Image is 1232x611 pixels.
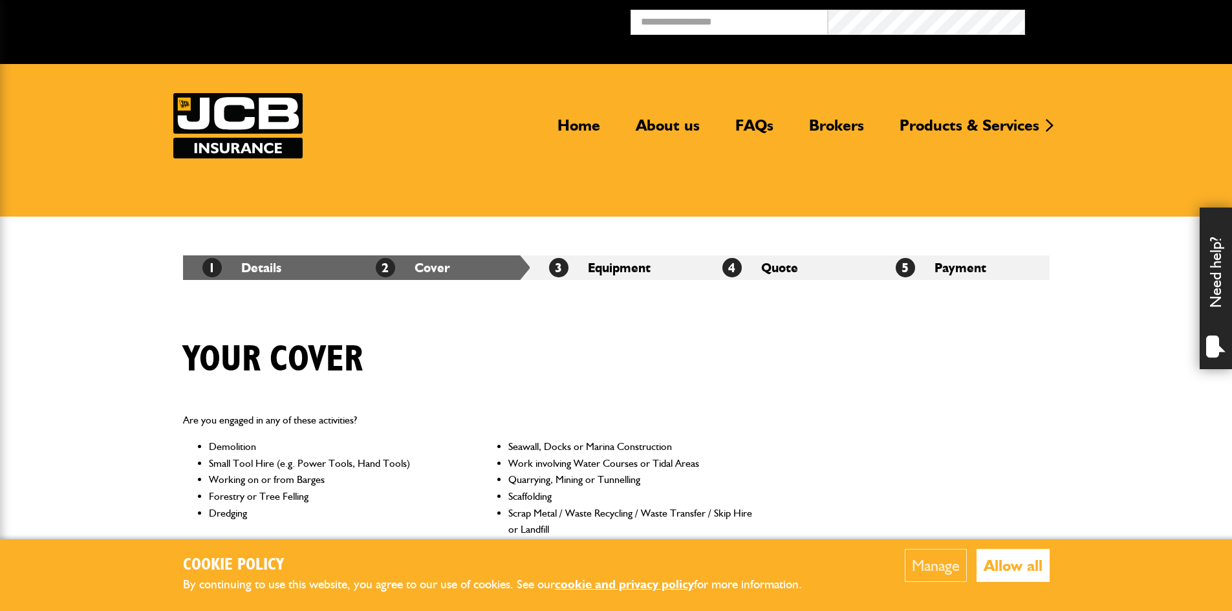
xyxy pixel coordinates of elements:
span: 1 [202,258,222,277]
a: About us [626,116,709,145]
h1: Your cover [183,338,363,381]
div: Need help? [1200,208,1232,369]
span: 4 [722,258,742,277]
li: Road Surfacing including the use of Hot Tar or Asphalt [209,538,454,555]
li: Scaffolding [508,488,753,505]
button: Broker Login [1025,10,1222,30]
li: Quote [703,255,876,280]
li: Payment [876,255,1050,280]
button: Manage [905,549,967,582]
a: 1Details [202,260,281,275]
li: Work involving Water Courses or Tidal Areas [508,455,753,472]
span: 5 [896,258,915,277]
li: Small Tool Hire (e.g. Power Tools, Hand Tools) [209,455,454,472]
a: JCB Insurance Services [173,93,303,158]
li: Scrap Metal / Waste Recycling / Waste Transfer / Skip Hire or Landfill [508,505,753,538]
img: JCB Insurance Services logo [173,93,303,158]
li: Quarrying, Mining or Tunnelling [508,471,753,488]
li: Demolition [209,438,454,455]
h2: Cookie Policy [183,555,823,575]
li: Working on or from Barges [209,471,454,488]
li: Equipment [530,255,703,280]
a: FAQs [726,116,783,145]
a: Home [548,116,610,145]
p: By continuing to use this website, you agree to our use of cookies. See our for more information. [183,575,823,595]
span: 2 [376,258,395,277]
li: Forestry or Tree Felling [209,488,454,505]
li: Dredging [209,505,454,538]
button: Allow all [977,549,1050,582]
a: cookie and privacy policy [555,577,694,592]
li: Cover [356,255,530,280]
p: Are you engaged in any of these activities? [183,412,754,429]
span: 3 [549,258,568,277]
a: Products & Services [890,116,1049,145]
li: Seawall, Docks or Marina Construction [508,438,753,455]
a: Brokers [799,116,874,145]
